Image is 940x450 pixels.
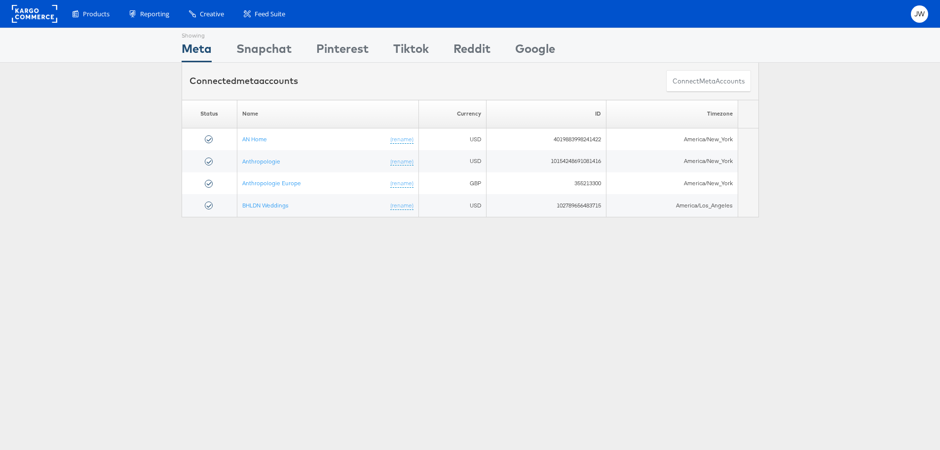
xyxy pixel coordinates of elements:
[200,9,224,19] span: Creative
[606,128,738,150] td: America/New_York
[140,9,169,19] span: Reporting
[487,172,606,195] td: 355213300
[418,172,487,195] td: GBP
[236,40,292,62] div: Snapchat
[390,201,414,209] a: (rename)
[390,179,414,188] a: (rename)
[914,11,925,17] span: JW
[182,40,212,62] div: Meta
[606,172,738,195] td: America/New_York
[487,100,606,128] th: ID
[242,135,267,142] a: AN Home
[189,75,298,87] div: Connected accounts
[390,135,414,143] a: (rename)
[237,100,418,128] th: Name
[242,179,301,187] a: Anthropologie Europe
[182,100,237,128] th: Status
[418,150,487,172] td: USD
[699,77,715,86] span: meta
[515,40,555,62] div: Google
[418,100,487,128] th: Currency
[83,9,110,19] span: Products
[236,75,259,86] span: meta
[606,194,738,216] td: America/Los_Angeles
[390,157,414,165] a: (rename)
[606,150,738,172] td: America/New_York
[316,40,369,62] div: Pinterest
[666,70,751,92] button: ConnectmetaAccounts
[418,194,487,216] td: USD
[255,9,285,19] span: Feed Suite
[242,157,280,164] a: Anthropologie
[453,40,490,62] div: Reddit
[242,201,289,208] a: BHLDN Weddings
[487,128,606,150] td: 4019883998241422
[418,128,487,150] td: USD
[606,100,738,128] th: Timezone
[182,28,212,40] div: Showing
[393,40,429,62] div: Tiktok
[487,194,606,216] td: 102789656483715
[487,150,606,172] td: 10154248691081416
